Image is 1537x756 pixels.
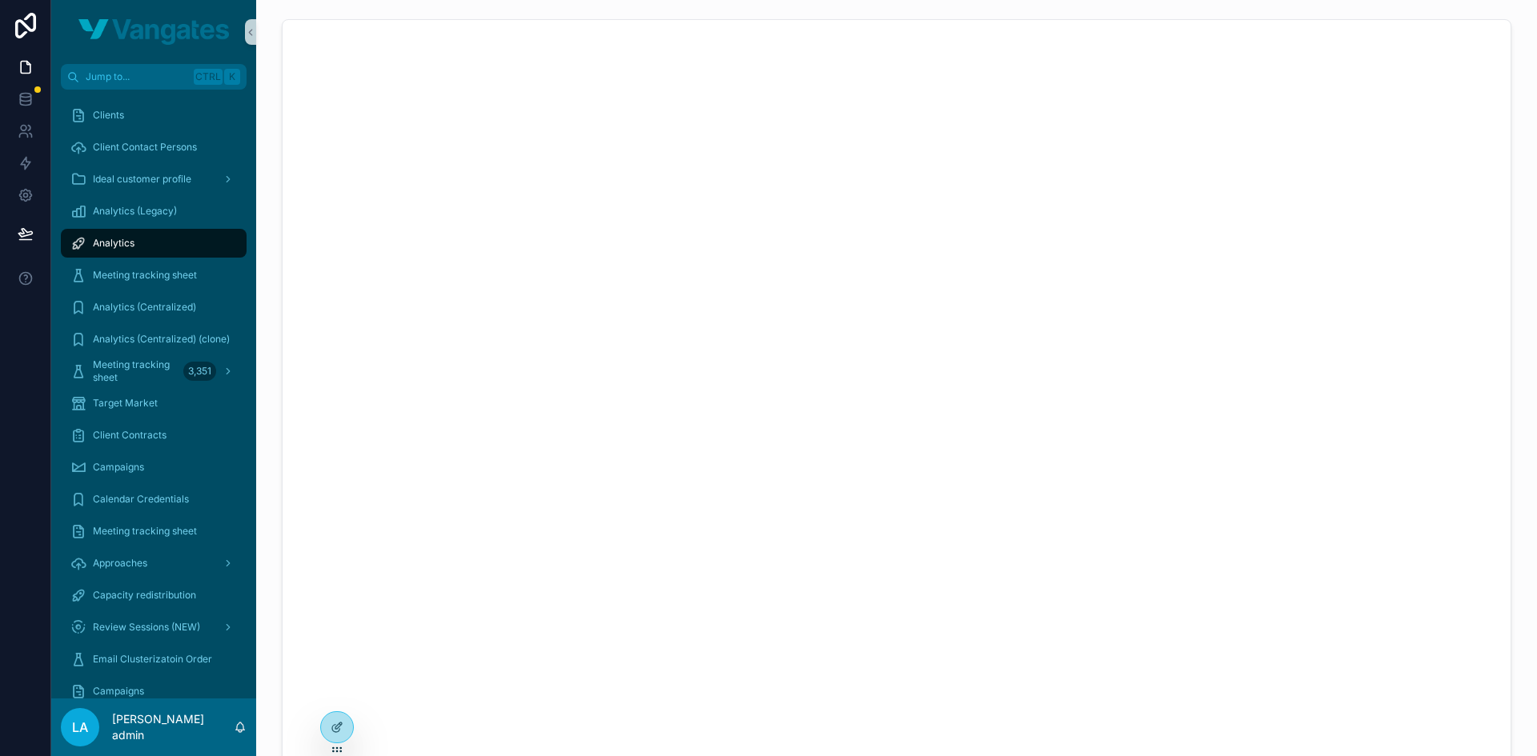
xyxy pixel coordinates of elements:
[61,453,247,482] a: Campaigns
[93,333,230,346] span: Analytics (Centralized) (clone)
[93,685,144,698] span: Campaigns
[61,165,247,194] a: Ideal customer profile
[78,19,229,45] img: App logo
[93,493,189,506] span: Calendar Credentials
[61,485,247,514] a: Calendar Credentials
[72,718,88,737] span: la
[194,69,223,85] span: Ctrl
[61,101,247,130] a: Clients
[61,229,247,258] a: Analytics
[93,429,167,442] span: Client Contracts
[93,358,177,384] span: Meeting tracking sheet
[61,293,247,322] a: Analytics (Centralized)
[61,517,247,546] a: Meeting tracking sheet
[86,70,187,83] span: Jump to...
[93,301,196,314] span: Analytics (Centralized)
[93,237,134,250] span: Analytics
[61,325,247,354] a: Analytics (Centralized) (clone)
[61,261,247,290] a: Meeting tracking sheet
[61,613,247,642] a: Review Sessions (NEW)
[93,205,177,218] span: Analytics (Legacy)
[61,133,247,162] a: Client Contact Persons
[93,557,147,570] span: Approaches
[61,581,247,610] a: Capacity redistribution
[183,362,216,381] div: 3,351
[61,677,247,706] a: Campaigns
[93,173,191,186] span: Ideal customer profile
[93,269,197,282] span: Meeting tracking sheet
[93,109,124,122] span: Clients
[61,197,247,226] a: Analytics (Legacy)
[61,645,247,674] a: Email Clusterizatoin Order
[93,653,212,666] span: Email Clusterizatoin Order
[93,461,144,474] span: Campaigns
[93,141,197,154] span: Client Contact Persons
[93,589,196,602] span: Capacity redistribution
[61,357,247,386] a: Meeting tracking sheet3,351
[112,711,234,743] p: [PERSON_NAME] admin
[93,621,200,634] span: Review Sessions (NEW)
[61,549,247,578] a: Approaches
[61,389,247,418] a: Target Market
[61,421,247,450] a: Client Contracts
[51,90,256,698] div: scrollable content
[61,64,247,90] button: Jump to...CtrlK
[93,397,158,410] span: Target Market
[226,70,239,83] span: K
[93,525,197,538] span: Meeting tracking sheet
